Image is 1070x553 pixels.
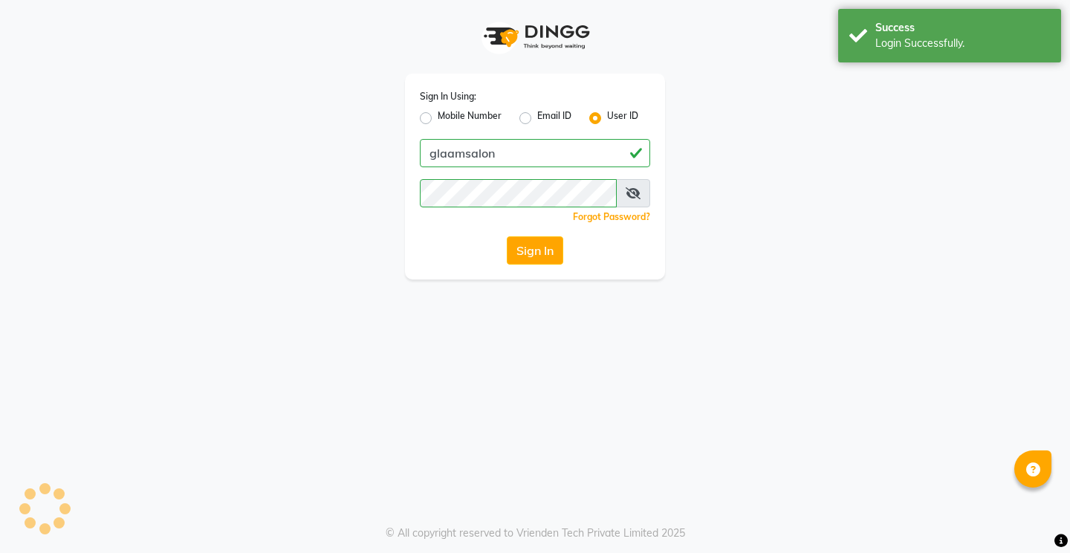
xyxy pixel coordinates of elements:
[420,139,650,167] input: Username
[573,211,650,222] a: Forgot Password?
[875,20,1050,36] div: Success
[507,236,563,265] button: Sign In
[438,109,502,127] label: Mobile Number
[420,179,617,207] input: Username
[537,109,571,127] label: Email ID
[420,90,476,103] label: Sign In Using:
[476,15,594,59] img: logo1.svg
[607,109,638,127] label: User ID
[1008,494,1055,538] iframe: chat widget
[875,36,1050,51] div: Login Successfully.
